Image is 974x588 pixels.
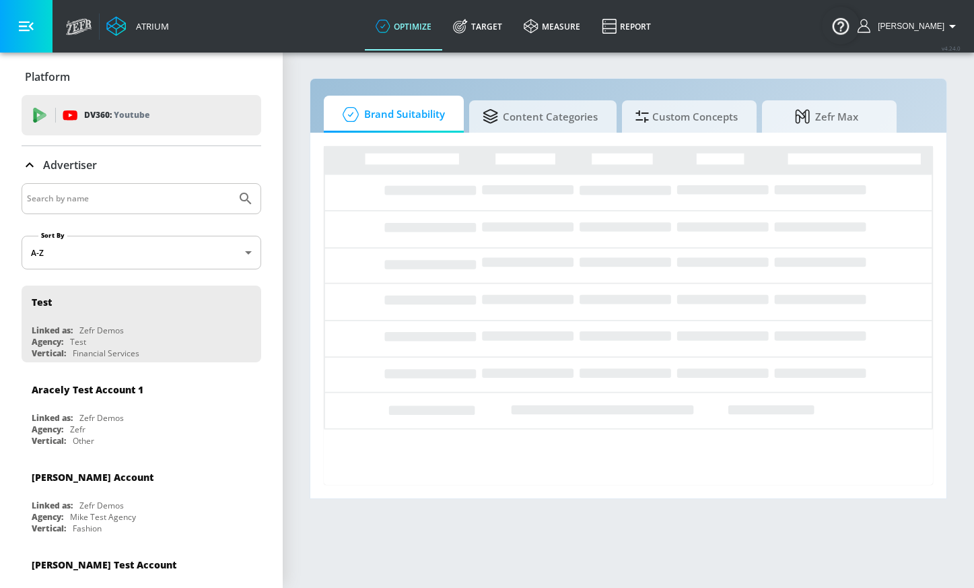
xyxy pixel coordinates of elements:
div: A-Z [22,236,261,269]
div: Vertical: [32,523,66,534]
div: Vertical: [32,348,66,359]
div: Platform [22,58,261,96]
div: Aracely Test Account 1 [32,383,143,396]
label: Sort By [38,231,67,240]
div: Test [32,296,52,308]
div: Zefr Demos [79,325,124,336]
div: Zefr Demos [79,412,124,424]
span: Content Categories [483,100,598,133]
div: Aracely Test Account 1Linked as:Zefr DemosAgency:ZefrVertical:Other [22,373,261,450]
div: Linked as: [32,500,73,511]
span: login as: aracely.alvarenga@zefr.com [872,22,944,31]
p: Youtube [114,108,149,122]
div: Agency: [32,424,63,435]
span: Brand Suitability [337,98,445,131]
div: Advertiser [22,146,261,184]
div: [PERSON_NAME] AccountLinked as:Zefr DemosAgency:Mike Test AgencyVertical:Fashion [22,461,261,537]
div: Agency: [32,511,63,523]
span: v 4.24.0 [942,44,961,52]
div: Other [73,435,94,447]
div: TestLinked as:Zefr DemosAgency:TestVertical:Financial Services [22,286,261,362]
a: optimize [365,2,442,51]
div: Mike Test Agency [70,511,136,523]
input: Search by name [27,190,231,207]
div: Linked as: [32,412,73,424]
div: [PERSON_NAME] Account [32,471,153,484]
div: Linked as: [32,325,73,336]
span: Zefr Max [775,100,878,133]
div: DV360: Youtube [22,95,261,135]
p: Advertiser [43,158,97,172]
a: measure [513,2,591,51]
div: Vertical: [32,435,66,447]
a: Report [591,2,662,51]
div: [PERSON_NAME] Test Account [32,558,176,571]
a: Target [442,2,513,51]
div: Zefr Demos [79,500,124,511]
div: Fashion [73,523,102,534]
span: Custom Concepts [635,100,738,133]
a: Atrium [106,16,169,36]
div: Atrium [131,20,169,32]
div: Test [70,336,86,348]
div: Zefr [70,424,85,435]
p: Platform [25,69,70,84]
div: Financial Services [73,348,139,359]
p: DV360: [84,108,149,123]
button: Open Resource Center [822,7,860,44]
button: [PERSON_NAME] [858,18,961,34]
div: Agency: [32,336,63,348]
